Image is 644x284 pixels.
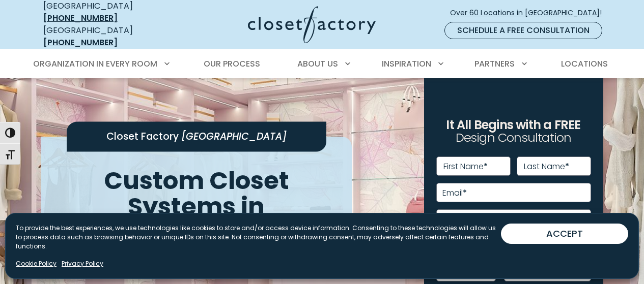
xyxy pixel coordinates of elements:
[442,189,467,197] label: Email
[43,37,118,48] a: [PHONE_NUMBER]
[26,50,619,78] nav: Primary Menu
[444,22,602,39] a: Schedule a Free Consultation
[181,130,287,143] span: [GEOGRAPHIC_DATA]
[33,58,157,70] span: Organization in Every Room
[65,204,500,250] span: [GEOGRAPHIC_DATA]
[456,130,572,146] span: Design Consultation
[297,58,338,70] span: About Us
[248,6,376,43] img: Closet Factory Logo
[524,163,569,171] label: Last Name
[204,58,260,70] span: Our Process
[16,259,57,268] a: Cookie Policy
[501,224,628,244] button: ACCEPT
[62,259,103,268] a: Privacy Policy
[16,224,501,251] p: To provide the best experiences, we use technologies like cookies to store and/or access device i...
[446,116,580,133] span: It All Begins with a FREE
[104,164,289,224] span: Custom Closet Systems in
[474,58,515,70] span: Partners
[382,58,431,70] span: Inspiration
[443,163,488,171] label: First Name
[561,58,608,70] span: Locations
[450,4,610,22] a: Over 60 Locations in [GEOGRAPHIC_DATA]!
[43,24,168,49] div: [GEOGRAPHIC_DATA]
[450,8,610,18] span: Over 60 Locations in [GEOGRAPHIC_DATA]!
[43,12,118,24] a: [PHONE_NUMBER]
[106,130,179,143] span: Closet Factory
